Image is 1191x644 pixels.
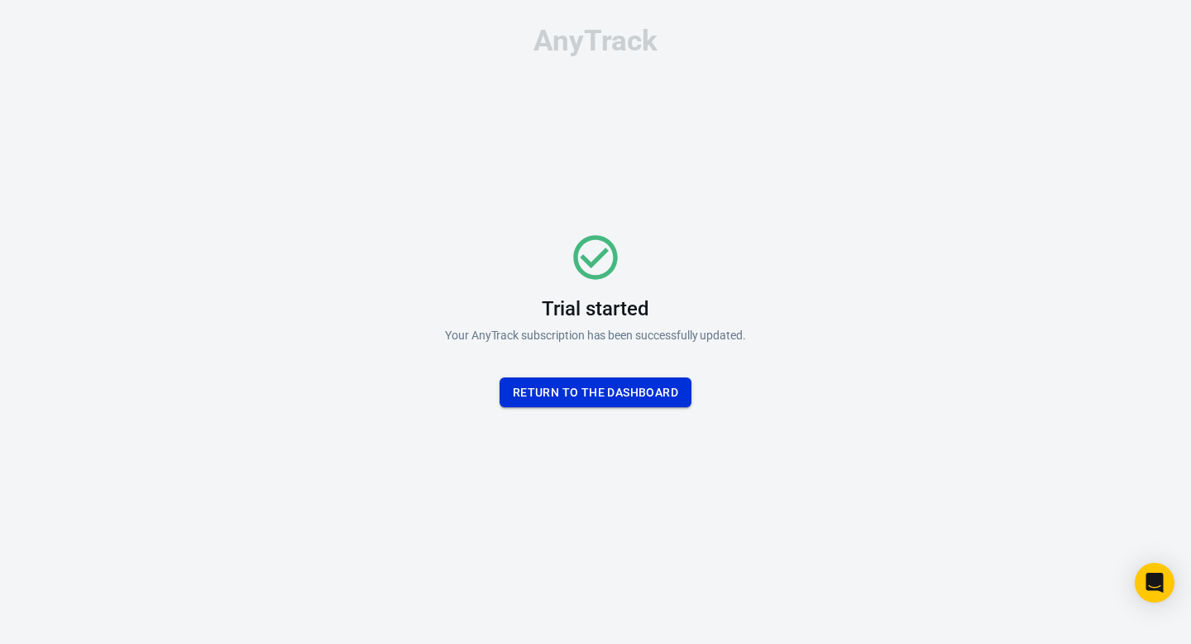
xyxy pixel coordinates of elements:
p: Your AnyTrack subscription has been successfully updated. [445,327,746,344]
h3: Trial started [542,297,648,320]
button: Return To the dashboard [500,377,691,408]
div: Open Intercom Messenger [1135,563,1174,603]
div: AnyTrack [347,26,844,55]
